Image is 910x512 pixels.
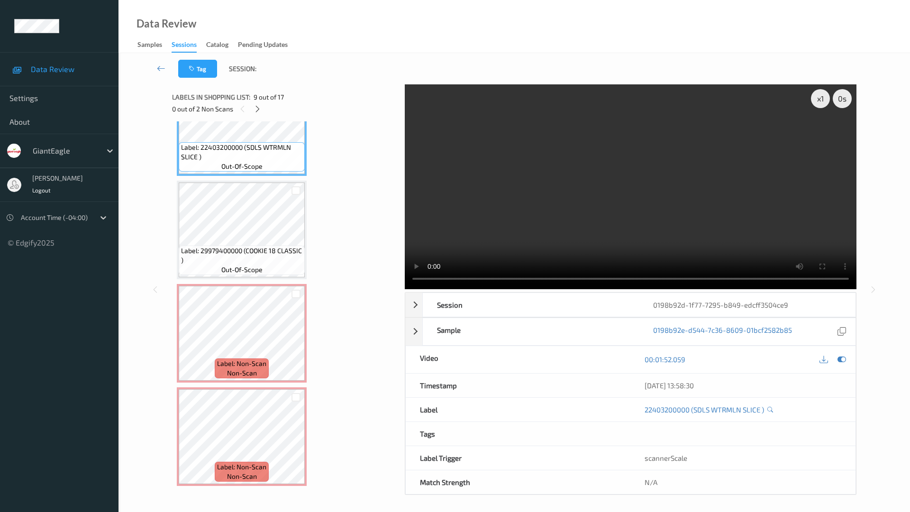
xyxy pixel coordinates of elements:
div: 0 out of 2 Non Scans [172,103,398,115]
span: 9 out of 17 [254,92,284,102]
div: Session [423,293,639,317]
div: Tags [406,422,631,446]
span: Labels in shopping list: [172,92,250,102]
span: Label: Non-Scan [217,359,266,368]
a: Sessions [172,38,206,53]
div: Label Trigger [406,446,631,470]
span: Session: [229,64,256,73]
div: [DATE] 13:58:30 [645,381,841,390]
a: 22403200000 (SDLS WTRMLN SLICE ) [645,405,764,414]
div: Session0198b92d-1f77-7295-b849-edcff3504ce9 [405,293,856,317]
span: non-scan [227,472,257,481]
div: Data Review [136,19,196,28]
a: Catalog [206,38,238,52]
div: Sessions [172,40,197,53]
span: Label: 22403200000 (SDLS WTRMLN SLICE ) [181,143,302,162]
div: N/A [630,470,855,494]
div: 0198b92d-1f77-7295-b849-edcff3504ce9 [639,293,855,317]
a: Pending Updates [238,38,297,52]
div: scannerScale [630,446,855,470]
div: 0 s [833,89,852,108]
button: Tag [178,60,217,78]
span: out-of-scope [221,162,263,171]
div: Catalog [206,40,228,52]
div: Video [406,346,631,373]
a: 0198b92e-d544-7c36-8609-01bcf2582b85 [653,325,792,338]
span: out-of-scope [221,265,263,274]
div: Pending Updates [238,40,288,52]
span: Label: Non-Scan [217,462,266,472]
div: Sample0198b92e-d544-7c36-8609-01bcf2582b85 [405,318,856,346]
a: Samples [137,38,172,52]
div: Match Strength [406,470,631,494]
div: Sample [423,318,639,345]
div: x 1 [811,89,830,108]
span: Label: 29979400000 (COOKIE 18 CLASSIC ) [181,246,302,265]
div: Samples [137,40,162,52]
a: 00:01:52.059 [645,355,685,364]
span: non-scan [227,368,257,378]
div: Timestamp [406,374,631,397]
div: Label [406,398,631,421]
